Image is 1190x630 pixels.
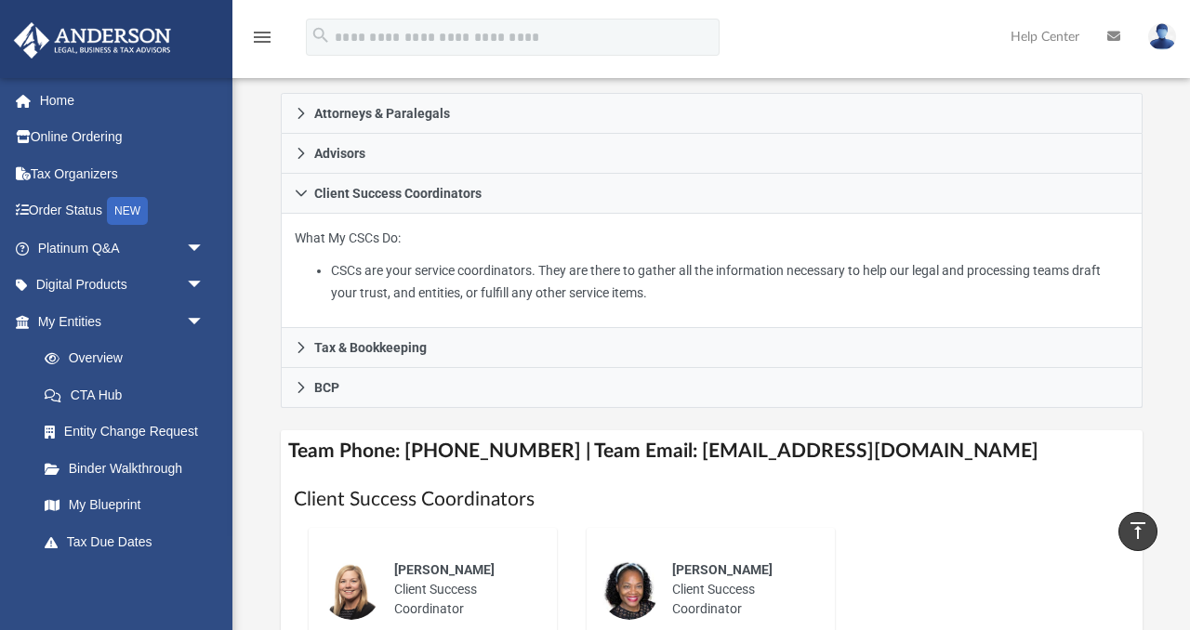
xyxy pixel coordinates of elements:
[314,147,365,160] span: Advisors
[1127,519,1149,542] i: vertical_align_top
[281,214,1143,329] div: Client Success Coordinators
[26,376,232,413] a: CTA Hub
[26,340,232,377] a: Overview
[281,174,1143,214] a: Client Success Coordinators
[26,450,232,487] a: Binder Walkthrough
[186,303,223,341] span: arrow_drop_down
[281,93,1143,134] a: Attorneys & Paralegals
[13,82,232,119] a: Home
[600,560,659,620] img: thumbnail
[186,267,223,305] span: arrow_drop_down
[294,486,1130,513] h1: Client Success Coordinators
[322,560,381,620] img: thumbnail
[281,368,1143,408] a: BCP
[13,230,232,267] a: Platinum Q&Aarrow_drop_down
[1148,23,1176,50] img: User Pic
[186,560,223,598] span: arrow_drop_down
[26,523,232,560] a: Tax Due Dates
[281,134,1143,174] a: Advisors
[186,230,223,268] span: arrow_drop_down
[394,562,495,577] span: [PERSON_NAME]
[672,562,773,577] span: [PERSON_NAME]
[281,430,1143,472] h4: Team Phone: [PHONE_NUMBER] | Team Email: [EMAIL_ADDRESS][DOMAIN_NAME]
[26,413,232,451] a: Entity Change Request
[281,328,1143,368] a: Tax & Bookkeeping
[314,107,450,120] span: Attorneys & Paralegals
[13,267,232,304] a: Digital Productsarrow_drop_down
[13,155,232,192] a: Tax Organizers
[26,487,223,524] a: My Blueprint
[251,26,273,48] i: menu
[107,197,148,225] div: NEW
[251,35,273,48] a: menu
[13,192,232,230] a: Order StatusNEW
[314,187,482,200] span: Client Success Coordinators
[311,25,331,46] i: search
[13,560,223,597] a: My Anderson Teamarrow_drop_down
[295,227,1129,305] p: What My CSCs Do:
[13,119,232,156] a: Online Ordering
[314,341,427,354] span: Tax & Bookkeeping
[1118,512,1157,551] a: vertical_align_top
[13,303,232,340] a: My Entitiesarrow_drop_down
[8,22,177,59] img: Anderson Advisors Platinum Portal
[314,381,339,394] span: BCP
[331,259,1129,305] li: CSCs are your service coordinators. They are there to gather all the information necessary to hel...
